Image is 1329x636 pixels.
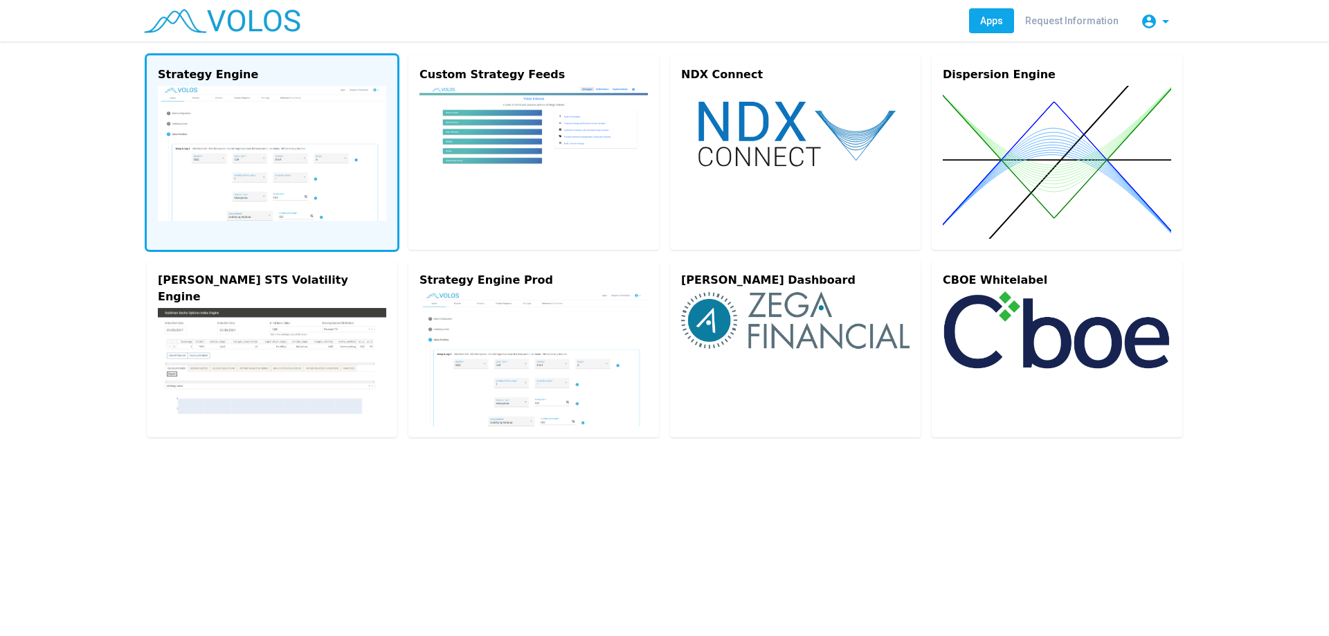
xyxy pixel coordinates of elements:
img: dispersion.svg [943,86,1171,239]
div: [PERSON_NAME] Dashboard [681,272,910,289]
span: Apps [980,15,1003,26]
img: gs-engine.png [158,308,386,414]
div: [PERSON_NAME] STS Volatility Engine [158,272,386,305]
img: zega-logo.png [681,291,910,349]
img: custom.png [419,86,648,194]
img: cboe-logo.png [943,291,1171,369]
span: Request Information [1025,15,1119,26]
div: CBOE Whitelabel [943,272,1171,289]
a: Request Information [1014,8,1130,33]
div: Dispersion Engine [943,66,1171,83]
div: NDX Connect [681,66,910,83]
img: strategy-engine.png [419,291,648,426]
div: Strategy Engine Prod [419,272,648,289]
img: strategy-engine.png [158,86,386,221]
mat-icon: arrow_drop_down [1157,13,1174,30]
mat-icon: account_circle [1141,13,1157,30]
a: Apps [969,8,1014,33]
img: ndx-connect.svg [681,86,910,181]
div: Strategy Engine [158,66,386,83]
div: Custom Strategy Feeds [419,66,648,83]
